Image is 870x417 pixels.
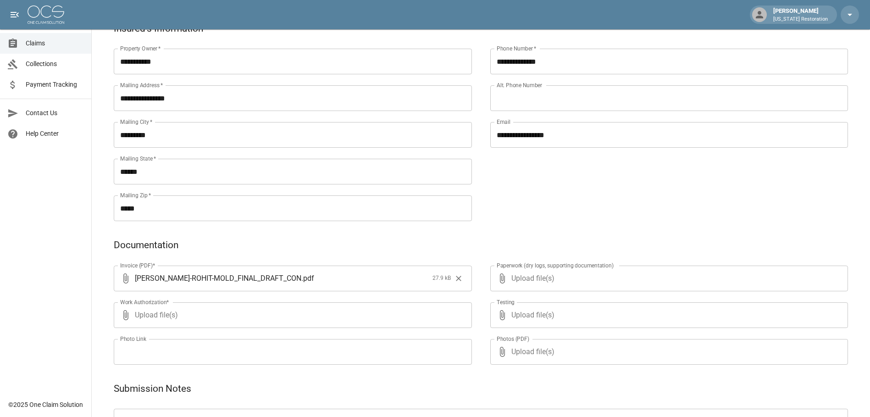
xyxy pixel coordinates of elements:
[773,16,828,23] p: [US_STATE] Restoration
[28,6,64,24] img: ocs-logo-white-transparent.png
[497,261,614,269] label: Paperwork (dry logs, supporting documentation)
[511,339,824,365] span: Upload file(s)
[497,298,515,306] label: Testing
[497,335,529,343] label: Photos (PDF)
[135,273,301,284] span: [PERSON_NAME]-ROHIT-MOLD_FINAL_DRAFT_CON
[301,273,314,284] span: . pdf
[770,6,831,23] div: [PERSON_NAME]
[26,59,84,69] span: Collections
[26,108,84,118] span: Contact Us
[511,266,824,291] span: Upload file(s)
[26,80,84,89] span: Payment Tracking
[497,118,510,126] label: Email
[120,155,156,162] label: Mailing State
[120,261,155,269] label: Invoice (PDF)*
[452,272,465,285] button: Clear
[135,302,447,328] span: Upload file(s)
[26,39,84,48] span: Claims
[497,44,536,52] label: Phone Number
[6,6,24,24] button: open drawer
[432,274,451,283] span: 27.9 kB
[120,81,163,89] label: Mailing Address
[26,129,84,139] span: Help Center
[511,302,824,328] span: Upload file(s)
[120,44,161,52] label: Property Owner
[8,400,83,409] div: © 2025 One Claim Solution
[120,191,151,199] label: Mailing Zip
[120,335,146,343] label: Photo Link
[120,298,169,306] label: Work Authorization*
[120,118,153,126] label: Mailing City
[497,81,542,89] label: Alt. Phone Number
